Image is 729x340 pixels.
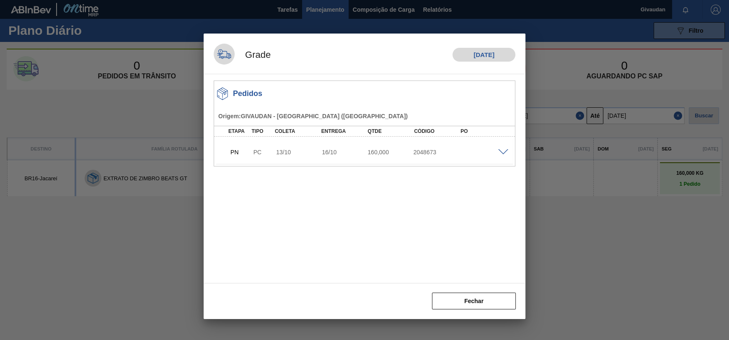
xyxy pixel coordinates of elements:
[432,293,516,309] button: Fechar
[365,149,416,156] div: 160,000
[226,128,250,134] div: Etapa
[228,143,252,161] div: Pedido em Negociação
[319,128,371,134] div: Entrega
[218,113,514,119] h5: Origem : GIVAUDAN - [GEOGRAPHIC_DATA] ([GEOGRAPHIC_DATA])
[249,128,273,134] div: Tipo
[320,149,371,156] div: 16/10/2025
[233,89,262,98] h3: Pedidos
[365,128,417,134] div: Qtde
[230,149,250,156] p: PN
[251,149,275,156] div: Pedido de Compra
[235,48,271,62] h1: Grade
[273,128,325,134] div: Coleta
[452,48,515,62] h1: [DATE]
[411,149,463,156] div: 2048673
[458,128,510,134] div: PO
[412,128,464,134] div: Código
[274,149,325,156] div: 13/10/2025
